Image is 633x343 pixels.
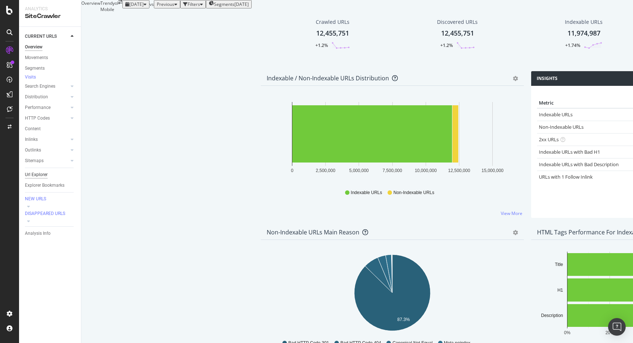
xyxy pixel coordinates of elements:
[351,190,382,196] span: Indexable URLs
[25,65,76,72] a: Segments
[25,93,69,101] a: Distribution
[188,1,200,7] div: Filters
[316,18,349,26] div: Crawled URLs
[25,43,76,51] a: Overview
[608,318,626,336] div: Open Intercom Messenger
[315,42,328,48] div: +1.2%
[157,1,174,7] span: Previous
[541,313,563,318] text: Description
[539,136,559,143] a: 2xx URLs
[25,93,48,101] div: Distribution
[25,74,43,81] a: Visits
[25,182,76,189] a: Explorer Bookmarks
[539,124,584,130] a: Non-Indexable URLs
[25,157,69,165] a: Sitemaps
[25,146,41,154] div: Outlinks
[537,75,558,82] h4: Insights
[25,33,57,40] div: CURRENT URLS
[513,230,518,235] div: gear
[539,149,600,155] a: Indexable URLs with Bad H1
[349,168,369,173] text: 5,000,000
[25,114,50,122] div: HTTP Codes
[558,287,563,292] text: H1
[25,196,76,203] a: NEW URLS
[267,74,389,82] div: Indexable / Non-Indexable URLs Distribution
[129,1,144,7] span: 2025 Aug. 24th
[415,168,437,173] text: 10,000,000
[565,18,603,26] div: Indexable URLs
[565,42,580,48] div: +1.74%
[539,174,593,180] a: URLs with 1 Follow Inlink
[25,171,76,179] a: Url Explorer
[440,42,453,48] div: +1.2%
[25,125,76,133] a: Content
[397,317,410,322] text: 87.3%
[564,330,571,335] text: 0%
[539,161,619,168] a: Indexable URLs with Bad Description
[567,29,600,38] div: 11,974,987
[25,83,69,90] a: Search Engines
[606,330,614,335] text: 20%
[267,98,518,183] svg: A chart.
[149,1,154,7] span: vs
[25,54,48,62] div: Movements
[555,262,563,267] text: Title
[25,136,69,143] a: Inlinks
[25,230,76,237] a: Analysis Info
[25,65,45,72] div: Segments
[481,168,503,173] text: 15,000,000
[25,54,76,62] a: Movements
[25,182,64,189] div: Explorer Bookmarks
[25,83,55,90] div: Search Engines
[291,168,293,173] text: 0
[25,12,75,21] div: SiteCrawler
[25,157,44,165] div: Sitemaps
[25,210,76,218] a: DISAPPEARED URLS
[501,210,522,216] a: View More
[382,168,402,173] text: 7,500,000
[25,74,36,80] div: Visits
[539,111,573,118] a: Indexable URLs
[267,229,359,236] div: Non-Indexable URLs Main Reason
[437,18,478,26] div: Discovered URLs
[214,1,234,7] span: Segments
[25,104,51,112] div: Performance
[25,146,69,154] a: Outlinks
[25,230,51,237] div: Analysis Info
[25,196,46,202] div: NEW URLS
[267,252,518,337] svg: A chart.
[25,125,41,133] div: Content
[448,168,470,173] text: 12,500,000
[537,98,632,109] th: Metric
[25,114,69,122] a: HTTP Codes
[25,211,65,217] div: DISAPPEARED URLS
[25,171,48,179] div: Url Explorer
[234,1,249,7] div: [DATE]
[25,104,69,112] a: Performance
[393,190,434,196] span: Non-Indexable URLs
[441,29,474,38] div: 12,455,751
[316,168,336,173] text: 2,500,000
[25,136,38,143] div: Inlinks
[25,43,42,51] div: Overview
[316,29,349,38] div: 12,455,751
[513,76,518,81] div: gear
[25,6,75,12] div: Analytics
[25,33,69,40] a: CURRENT URLS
